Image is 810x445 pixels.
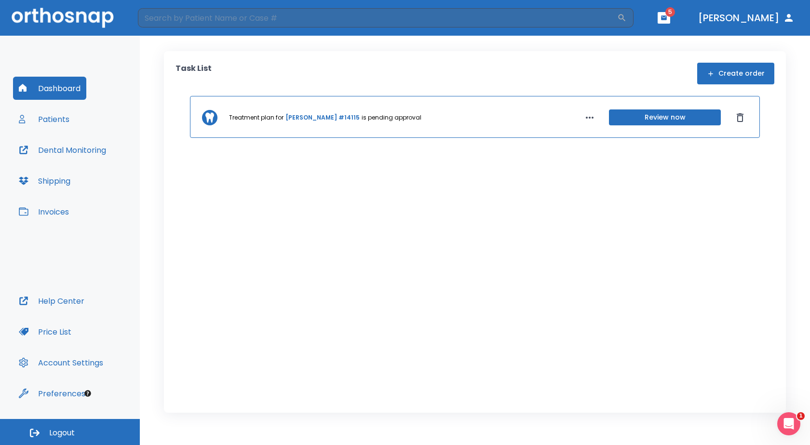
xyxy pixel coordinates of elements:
button: Invoices [13,200,75,223]
button: Shipping [13,169,76,192]
button: Dashboard [13,77,86,100]
span: 1 [797,412,805,420]
button: Preferences [13,382,91,405]
button: [PERSON_NAME] [694,9,798,27]
input: Search by Patient Name or Case # [138,8,617,27]
p: is pending approval [362,113,421,122]
button: Dental Monitoring [13,138,112,162]
button: Price List [13,320,77,343]
a: [PERSON_NAME] #14115 [285,113,360,122]
button: Help Center [13,289,90,312]
p: Task List [175,63,212,84]
button: Account Settings [13,351,109,374]
img: Orthosnap [12,8,114,27]
p: Treatment plan for [229,113,283,122]
button: Create order [697,63,774,84]
button: Dismiss [732,110,748,125]
iframe: Intercom live chat [777,412,800,435]
button: Review now [609,109,721,125]
button: Patients [13,108,75,131]
div: Tooltip anchor [83,389,92,398]
span: 5 [665,7,675,17]
span: Logout [49,428,75,438]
